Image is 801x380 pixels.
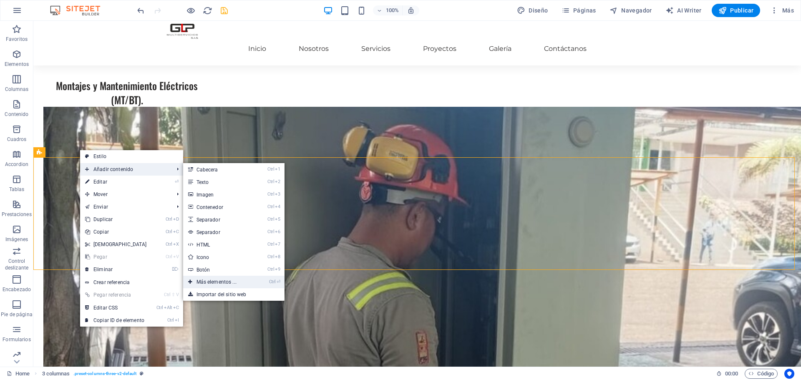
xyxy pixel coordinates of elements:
i: V [173,254,179,259]
a: Ctrl5Separador [183,213,253,226]
span: AI Writer [665,6,702,15]
span: Haz clic para seleccionar y doble clic para editar [42,369,70,379]
a: Haz clic para cancelar la selección y doble clic para abrir páginas [7,369,30,379]
a: CtrlAltCEditar CSS [80,302,152,314]
i: 7 [275,242,280,247]
button: 100% [373,5,403,15]
button: Más [767,4,797,17]
button: reload [202,5,212,15]
i: Alt [164,305,172,310]
i: 6 [275,229,280,234]
a: ⏎Editar [80,176,152,188]
p: Columnas [5,86,29,93]
i: Ctrl [164,292,171,297]
i: Ctrl [167,317,174,323]
p: Pie de página [1,311,32,318]
a: Ctrl4Contenedor [183,201,253,213]
p: Favoritos [6,36,28,43]
i: 9 [275,267,280,272]
i: Ctrl [267,267,274,272]
i: X [173,242,179,247]
a: CtrlCCopiar [80,226,152,238]
a: Ctrl9Botón [183,263,253,276]
i: Ctrl [267,166,274,172]
i: 4 [275,204,280,209]
i: Deshacer: Eliminar elementos (Ctrl+Z) [136,6,146,15]
button: save [219,5,229,15]
span: Más [770,6,794,15]
i: ⏎ [277,279,280,284]
span: . preset-columns-three-v2-default [73,369,137,379]
p: Elementos [5,61,29,68]
button: Navegador [606,4,655,17]
span: Navegador [610,6,652,15]
i: 3 [275,191,280,197]
p: Prestaciones [2,211,31,218]
i: Ctrl [267,191,274,197]
p: Imágenes [5,236,28,243]
button: Diseño [514,4,552,17]
i: ⌦ [172,267,179,272]
a: CtrlDDuplicar [80,213,152,226]
i: D [173,216,179,222]
h6: 100% [385,5,399,15]
i: Ctrl [166,242,172,247]
i: 8 [275,254,280,259]
p: Formularios [3,336,30,343]
i: Ctrl [267,254,274,259]
a: CtrlVPegar [80,251,152,263]
p: Tablas [9,186,25,193]
i: C [173,229,179,234]
i: Ctrl [267,242,274,247]
p: Encabezado [3,286,31,293]
i: Este elemento es un preajuste personalizable [140,371,144,376]
a: ⌦Eliminar [80,263,152,276]
i: Ctrl [166,216,172,222]
span: Publicar [718,6,754,15]
p: Contenido [5,111,28,118]
span: Añadir contenido [80,163,171,176]
i: Ctrl [267,229,274,234]
button: undo [136,5,146,15]
i: 5 [275,216,280,222]
a: Enviar [80,201,171,213]
p: Cuadros [7,136,27,143]
a: Estilo [80,150,183,163]
a: Importar del sitio web [183,288,285,301]
a: Ctrl2Texto [183,176,253,188]
span: : [731,370,732,377]
i: Al redimensionar, ajustar el nivel de zoom automáticamente para ajustarse al dispositivo elegido. [407,7,415,14]
button: AI Writer [662,4,705,17]
h6: Tiempo de la sesión [716,369,738,379]
i: C [173,305,179,310]
span: Código [748,369,774,379]
a: CtrlICopiar ID de elemento [80,314,152,327]
i: Ctrl [267,204,274,209]
span: Páginas [562,6,596,15]
div: Diseño (Ctrl+Alt+Y) [514,4,552,17]
a: Ctrl7HTML [183,238,253,251]
i: Ctrl [267,179,274,184]
i: Ctrl [156,305,163,310]
i: Ctrl [166,229,172,234]
span: Diseño [517,6,548,15]
button: Publicar [712,4,761,17]
a: Ctrl⏎Más elementos ... [183,276,253,288]
a: Crear referencia [80,276,183,289]
img: Editor Logo [48,5,111,15]
i: ⏎ [175,179,179,184]
button: Código [745,369,778,379]
nav: breadcrumb [42,369,144,379]
i: 1 [275,166,280,172]
a: Ctrl3Imagen [183,188,253,201]
button: Usercentrics [784,369,794,379]
span: Mover [80,188,171,201]
p: Accordion [5,161,28,168]
i: 2 [275,179,280,184]
i: ⇧ [171,292,175,297]
i: I [175,317,179,323]
a: Ctrl1Cabecera [183,163,253,176]
i: Ctrl [267,216,274,222]
i: Ctrl [166,254,172,259]
a: Ctrl8Icono [183,251,253,263]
